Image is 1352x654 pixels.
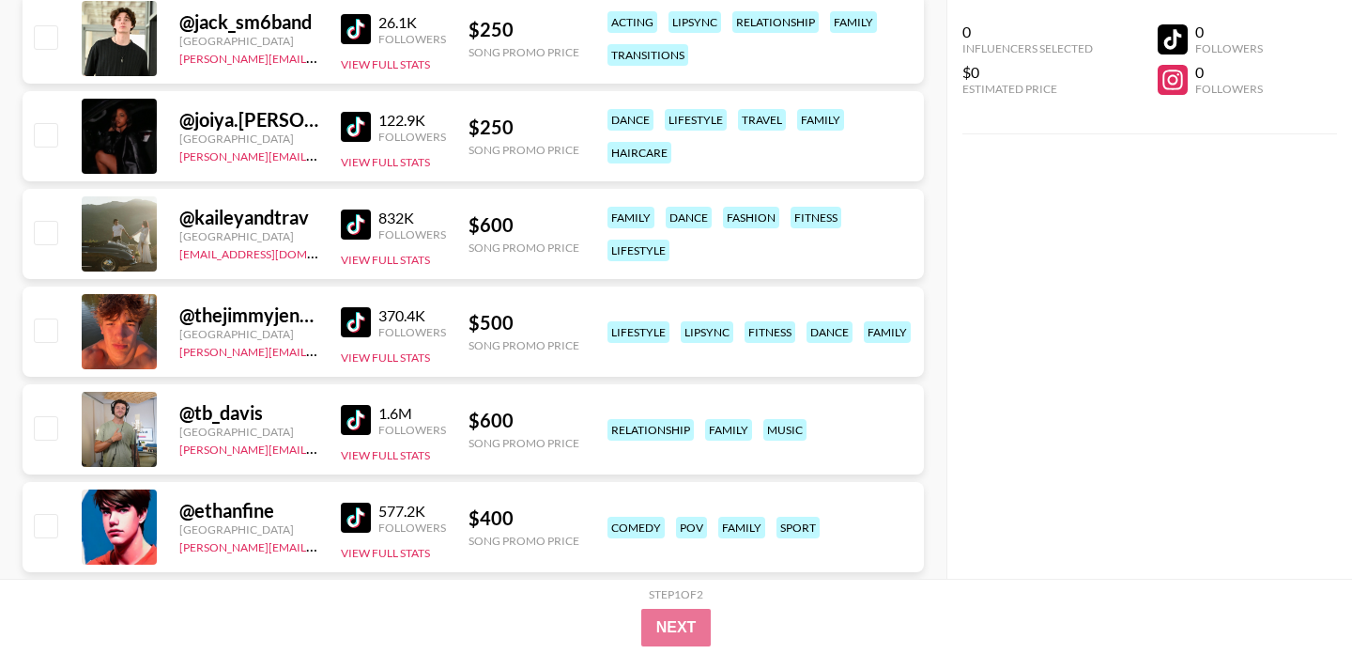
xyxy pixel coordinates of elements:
div: fitness [745,321,795,343]
div: family [718,517,765,538]
div: Song Promo Price [469,436,579,450]
div: pov [676,517,707,538]
div: $ 600 [469,213,579,237]
div: $ 500 [469,311,579,335]
div: Influencers Selected [962,41,1093,55]
iframe: Drift Widget Chat Controller [1258,560,1329,631]
div: [GEOGRAPHIC_DATA] [179,229,318,243]
div: Song Promo Price [469,45,579,59]
img: TikTok [341,112,371,142]
div: Followers [1195,82,1263,96]
div: Song Promo Price [469,143,579,157]
div: Followers [378,130,446,144]
div: acting [607,11,657,33]
div: [GEOGRAPHIC_DATA] [179,522,318,537]
div: lifestyle [665,109,727,131]
div: Estimated Price [962,82,1093,96]
div: 832K [378,209,446,227]
div: @ joiya.[PERSON_NAME] [179,108,318,132]
div: @ thejimmyjensen [179,304,318,327]
div: 0 [1195,63,1263,82]
div: Followers [378,325,446,339]
div: lifestyle [607,321,669,343]
div: family [864,321,911,343]
div: dance [666,207,712,228]
img: TikTok [341,210,371,240]
div: @ kaileyandtrav [179,206,318,229]
div: $ 600 [469,409,579,432]
div: Step 1 of 2 [649,587,703,601]
img: TikTok [341,503,371,533]
div: [GEOGRAPHIC_DATA] [179,34,318,48]
div: transitions [607,44,688,66]
div: Song Promo Price [469,338,579,352]
div: Followers [378,423,446,437]
div: Followers [378,227,446,241]
img: TikTok [341,14,371,44]
div: sport [776,517,820,538]
div: [GEOGRAPHIC_DATA] [179,425,318,439]
div: Song Promo Price [469,534,579,548]
button: View Full Stats [341,253,430,267]
img: TikTok [341,405,371,435]
div: lipsync [681,321,733,343]
div: dance [807,321,853,343]
div: lifestyle [607,240,669,261]
div: Followers [378,521,446,535]
div: Followers [378,32,446,46]
div: 0 [1195,23,1263,41]
button: View Full Stats [341,448,430,462]
a: [PERSON_NAME][EMAIL_ADDRESS][DOMAIN_NAME] [179,439,457,457]
div: @ tb_davis [179,401,318,425]
div: fitness [791,207,841,228]
a: [PERSON_NAME][EMAIL_ADDRESS][PERSON_NAME][DOMAIN_NAME] [179,146,546,163]
div: family [607,207,654,228]
div: $ 250 [469,116,579,139]
div: 122.9K [378,111,446,130]
div: family [797,109,844,131]
div: Song Promo Price [469,241,579,255]
div: travel [738,109,786,131]
button: Next [641,609,712,646]
div: relationship [607,419,694,441]
div: music [763,419,807,441]
button: View Full Stats [341,350,430,365]
div: $ 400 [469,506,579,530]
div: family [830,11,877,33]
button: View Full Stats [341,546,430,560]
div: Followers [1195,41,1263,55]
div: 26.1K [378,13,446,32]
a: [PERSON_NAME][EMAIL_ADDRESS][PERSON_NAME][DOMAIN_NAME] [179,341,546,359]
div: $0 [962,63,1093,82]
div: $ 250 [469,18,579,41]
div: 577.2K [378,502,446,521]
div: family [705,419,752,441]
div: [GEOGRAPHIC_DATA] [179,132,318,146]
img: TikTok [341,307,371,337]
a: [PERSON_NAME][EMAIL_ADDRESS][DOMAIN_NAME] [179,48,457,66]
div: 1.6M [378,404,446,423]
button: View Full Stats [341,57,430,71]
div: relationship [732,11,819,33]
div: fashion [723,207,779,228]
div: lipsync [668,11,721,33]
div: 370.4K [378,306,446,325]
div: dance [607,109,653,131]
button: View Full Stats [341,155,430,169]
div: 0 [962,23,1093,41]
a: [EMAIL_ADDRESS][DOMAIN_NAME] [179,243,368,261]
div: comedy [607,517,665,538]
div: haircare [607,142,671,163]
div: @ jack_sm6band [179,10,318,34]
a: [PERSON_NAME][EMAIL_ADDRESS][DOMAIN_NAME] [179,537,457,554]
div: [GEOGRAPHIC_DATA] [179,327,318,341]
div: @ ethanfine [179,499,318,522]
